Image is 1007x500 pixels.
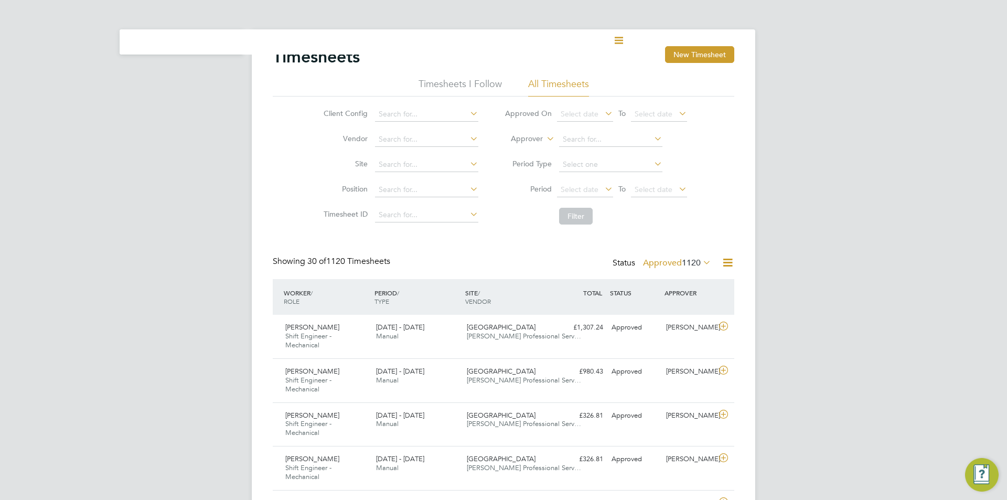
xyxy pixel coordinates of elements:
[607,283,662,302] div: STATUS
[285,454,339,463] span: [PERSON_NAME]
[553,363,607,380] div: £980.43
[559,208,593,225] button: Filter
[467,376,581,385] span: [PERSON_NAME] Professional Serv…
[965,458,999,492] button: Engage Resource Center
[505,159,552,168] label: Period Type
[528,78,589,97] li: All Timesheets
[467,332,581,341] span: [PERSON_NAME] Professional Serv…
[376,332,399,341] span: Manual
[419,78,502,97] li: Timesheets I Follow
[463,283,553,311] div: SITE
[643,258,711,268] label: Approved
[615,107,629,120] span: To
[662,407,716,424] div: [PERSON_NAME]
[559,132,662,147] input: Search for...
[372,283,463,311] div: PERIOD
[662,451,716,468] div: [PERSON_NAME]
[376,323,424,332] span: [DATE] - [DATE]
[553,319,607,336] div: £1,307.24
[607,407,662,424] div: Approved
[320,184,368,194] label: Position
[284,297,299,305] span: ROLE
[376,454,424,463] span: [DATE] - [DATE]
[662,319,716,336] div: [PERSON_NAME]
[613,256,713,271] div: Status
[607,363,662,380] div: Approved
[285,332,331,349] span: Shift Engineer - Mechanical
[496,134,543,144] label: Approver
[397,289,399,297] span: /
[467,419,581,428] span: [PERSON_NAME] Professional Serv…
[467,323,535,332] span: [GEOGRAPHIC_DATA]
[273,256,392,267] div: Showing
[320,109,368,118] label: Client Config
[561,185,598,194] span: Select date
[607,319,662,336] div: Approved
[635,109,672,119] span: Select date
[285,463,331,481] span: Shift Engineer - Mechanical
[320,159,368,168] label: Site
[375,107,478,122] input: Search for...
[467,367,535,376] span: [GEOGRAPHIC_DATA]
[561,109,598,119] span: Select date
[374,297,389,305] span: TYPE
[375,183,478,197] input: Search for...
[559,157,662,172] input: Select one
[467,411,535,420] span: [GEOGRAPHIC_DATA]
[376,463,399,472] span: Manual
[376,376,399,385] span: Manual
[320,134,368,143] label: Vendor
[478,289,480,297] span: /
[375,157,478,172] input: Search for...
[285,419,331,437] span: Shift Engineer - Mechanical
[505,109,552,118] label: Approved On
[682,258,701,268] span: 1120
[281,283,372,311] div: WORKER
[375,208,478,222] input: Search for...
[285,323,339,332] span: [PERSON_NAME]
[285,411,339,420] span: [PERSON_NAME]
[120,29,243,55] nav: Main navigation
[583,289,602,297] span: TOTAL
[376,367,424,376] span: [DATE] - [DATE]
[615,182,629,196] span: To
[553,407,607,424] div: £326.81
[376,419,399,428] span: Manual
[662,363,716,380] div: [PERSON_NAME]
[607,451,662,468] div: Approved
[320,209,368,219] label: Timesheet ID
[662,283,716,302] div: APPROVER
[375,132,478,147] input: Search for...
[376,411,424,420] span: [DATE] - [DATE]
[505,184,552,194] label: Period
[310,289,313,297] span: /
[285,376,331,393] span: Shift Engineer - Mechanical
[307,256,390,267] span: 1120 Timesheets
[307,256,326,267] span: 30 of
[465,297,491,305] span: VENDOR
[635,185,672,194] span: Select date
[467,454,535,463] span: [GEOGRAPHIC_DATA]
[273,46,360,67] h2: Timesheets
[285,367,339,376] span: [PERSON_NAME]
[665,46,734,63] button: New Timesheet
[467,463,581,472] span: [PERSON_NAME] Professional Serv…
[553,451,607,468] div: £326.81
